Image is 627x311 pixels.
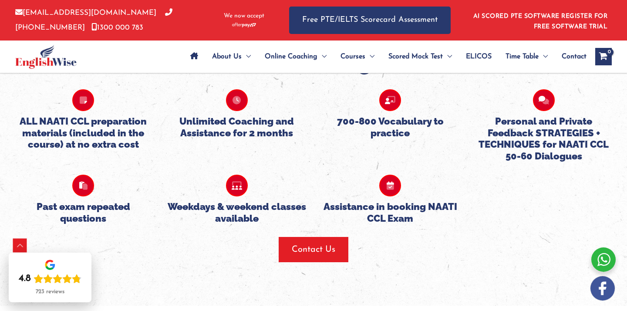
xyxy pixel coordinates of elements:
a: Time TableMenu Toggle [499,41,555,72]
a: Scored Mock TestMenu Toggle [381,41,459,72]
span: Menu Toggle [365,41,374,72]
h5: Past exam repeated questions [13,201,154,224]
button: Contact Us [279,237,348,262]
a: 1300 000 783 [91,24,143,31]
div: 723 reviews [36,288,64,295]
a: ELICOS [459,41,499,72]
a: CoursesMenu Toggle [334,41,381,72]
span: Menu Toggle [317,41,327,72]
span: Menu Toggle [443,41,452,72]
a: Free PTE/IELTS Scorecard Assessment [289,7,451,34]
h5: Personal and Private Feedback STRATEGIES + TECHNIQUES for NAATI CCL 50-60 Dialogues [474,115,614,162]
a: About UsMenu Toggle [205,41,258,72]
h5: Unlimited Coaching and Assistance for 2 months [167,115,307,139]
img: Afterpay-Logo [232,23,256,27]
span: Contact [562,41,587,72]
span: Courses [340,41,365,72]
a: View Shopping Cart, empty [595,48,612,65]
nav: Site Navigation: Main Menu [183,41,587,72]
a: [EMAIL_ADDRESS][DOMAIN_NAME] [15,9,156,17]
span: Online Coaching [265,41,317,72]
div: Rating: 4.8 out of 5 [19,273,81,285]
span: We now accept [224,12,264,20]
div: 4.8 [19,273,31,285]
span: Contact Us [292,243,335,256]
h5: Weekdays & weekend classes available [167,201,307,224]
h5: Assistance in booking NAATI CCL Exam [320,201,461,224]
img: cropped-ew-logo [15,45,77,69]
span: ELICOS [466,41,492,72]
span: About Us [212,41,242,72]
img: white-facebook.png [590,276,615,301]
aside: Header Widget 1 [468,6,612,34]
h5: ALL NAATI CCL preparation materials (included in the course) at no extra cost [13,115,154,150]
a: AI SCORED PTE SOFTWARE REGISTER FOR FREE SOFTWARE TRIAL [473,13,608,30]
span: Menu Toggle [242,41,251,72]
a: Online CoachingMenu Toggle [258,41,334,72]
a: Contact [555,41,587,72]
span: Time Table [506,41,539,72]
span: Scored Mock Test [388,41,443,72]
span: Menu Toggle [539,41,548,72]
h5: 700-800 Vocabulary to practice [320,115,461,139]
a: [PHONE_NUMBER] [15,9,172,31]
